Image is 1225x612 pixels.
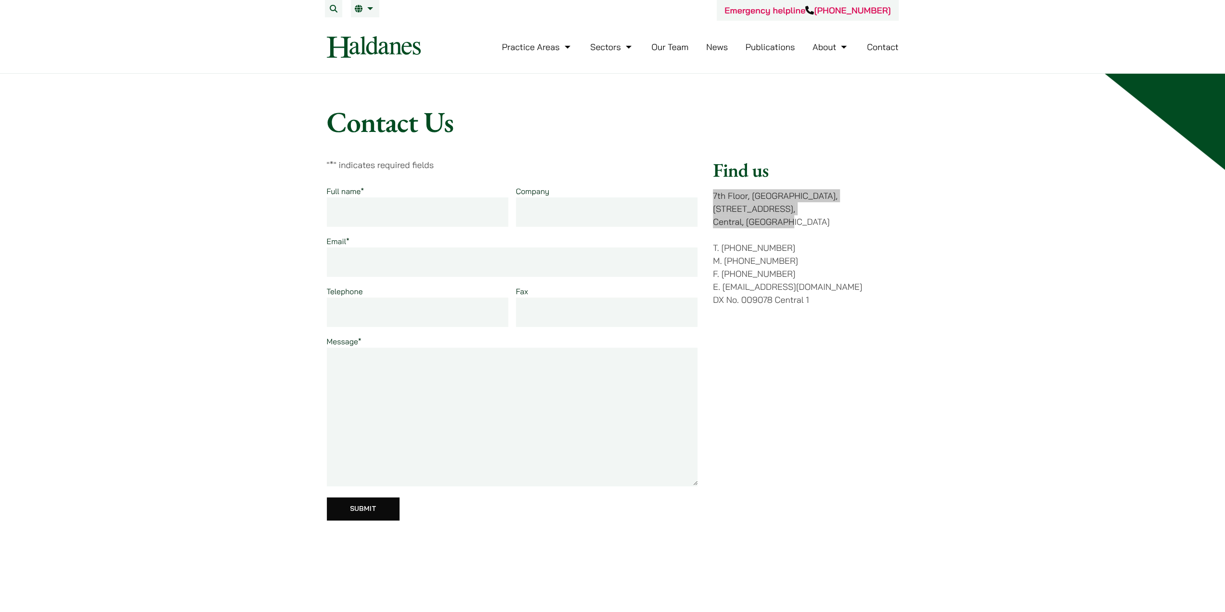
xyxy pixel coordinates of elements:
p: " " indicates required fields [327,158,698,171]
a: Publications [746,41,795,52]
label: Email [327,236,349,246]
a: About [812,41,849,52]
a: Sectors [590,41,633,52]
a: Practice Areas [502,41,573,52]
label: Full name [327,186,364,196]
h2: Find us [713,158,898,182]
a: Our Team [651,41,688,52]
input: Submit [327,497,400,521]
label: Telephone [327,286,363,296]
label: Company [516,186,550,196]
a: EN [355,5,375,13]
a: News [706,41,728,52]
img: Logo of Haldanes [327,36,421,58]
a: Emergency helpline[PHONE_NUMBER] [724,5,890,16]
label: Message [327,337,361,346]
h1: Contact Us [327,104,899,139]
p: T. [PHONE_NUMBER] M. [PHONE_NUMBER] F. [PHONE_NUMBER] E. [EMAIL_ADDRESS][DOMAIN_NAME] DX No. 0090... [713,241,898,306]
p: 7th Floor, [GEOGRAPHIC_DATA], [STREET_ADDRESS], Central, [GEOGRAPHIC_DATA] [713,189,898,228]
label: Fax [516,286,528,296]
a: Contact [867,41,899,52]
